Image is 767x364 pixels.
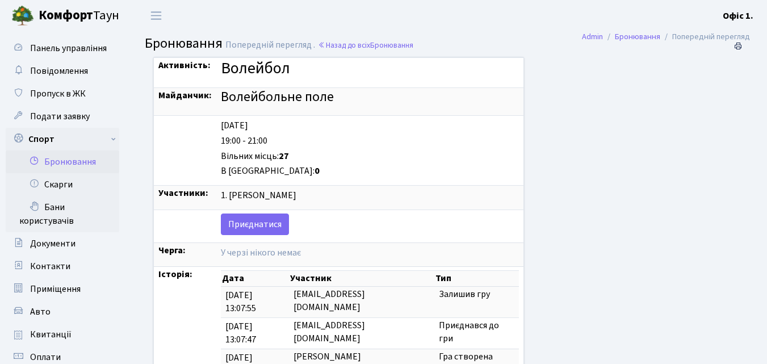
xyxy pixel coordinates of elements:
[11,5,34,27] img: logo.png
[434,271,519,287] th: Тип
[439,288,490,300] span: Залишив гру
[279,150,289,162] b: 27
[30,237,76,250] span: Документи
[30,306,51,318] span: Авто
[221,271,289,287] th: Дата
[158,268,192,281] strong: Історія:
[158,89,212,102] strong: Майданчик:
[6,82,119,105] a: Пропуск в ЖК
[158,244,186,257] strong: Черга:
[315,165,320,177] b: 0
[30,65,88,77] span: Повідомлення
[582,31,603,43] a: Admin
[6,232,119,255] a: Документи
[39,6,119,26] span: Таун
[6,196,119,232] a: Бани користувачів
[158,59,211,72] strong: Активність:
[6,37,119,60] a: Панель управління
[6,60,119,82] a: Повідомлення
[6,300,119,323] a: Авто
[221,189,519,202] div: 1. [PERSON_NAME]
[6,278,119,300] a: Приміщення
[30,87,86,100] span: Пропуск в ЖК
[370,40,413,51] span: Бронювання
[221,165,519,178] div: В [GEOGRAPHIC_DATA]:
[6,255,119,278] a: Контакти
[660,31,750,43] li: Попередній перегляд
[6,128,119,150] a: Спорт
[289,317,435,349] td: [EMAIL_ADDRESS][DOMAIN_NAME]
[221,135,519,148] div: 19:00 - 21:00
[221,119,519,132] div: [DATE]
[30,283,81,295] span: Приміщення
[289,271,435,287] th: Участник
[318,40,413,51] a: Назад до всіхБронювання
[221,317,289,349] td: [DATE] 13:07:47
[221,150,519,163] div: Вільних місць:
[142,6,170,25] button: Переключити навігацію
[615,31,660,43] a: Бронювання
[30,328,72,341] span: Квитанції
[221,214,289,235] a: Приєднатися
[225,39,315,51] span: Попередній перегляд .
[565,25,767,49] nav: breadcrumb
[30,42,107,55] span: Панель управління
[221,287,289,318] td: [DATE] 13:07:55
[723,10,753,22] b: Офіс 1.
[30,351,61,363] span: Оплати
[723,9,753,23] a: Офіс 1.
[145,34,223,53] span: Бронювання
[6,173,119,196] a: Скарги
[221,246,301,259] span: У черзі нікого немає
[6,105,119,128] a: Подати заявку
[289,287,435,318] td: [EMAIL_ADDRESS][DOMAIN_NAME]
[6,150,119,173] a: Бронювання
[39,6,93,24] b: Комфорт
[221,89,519,106] h4: Волейбольне поле
[221,59,519,78] h3: Волейбол
[439,319,499,345] span: Приєднався до гри
[439,350,493,363] span: Гра створена
[30,110,90,123] span: Подати заявку
[30,260,70,273] span: Контакти
[6,323,119,346] a: Квитанції
[158,187,208,199] strong: Участники:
